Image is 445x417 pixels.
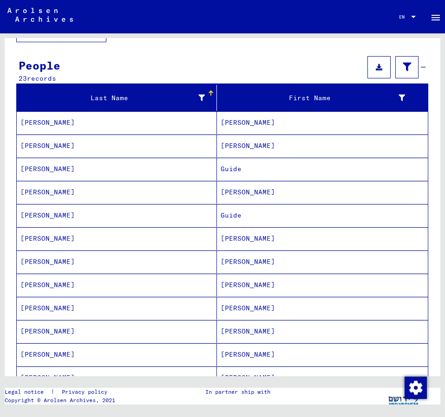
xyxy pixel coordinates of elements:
div: | [5,388,118,396]
mat-icon: Side nav toggle icon [430,12,441,23]
a: Privacy policy [54,388,118,396]
mat-cell: [PERSON_NAME] [17,250,217,273]
p: Copyright © Arolsen Archives, 2021 [5,396,118,404]
img: Change consent [405,377,427,399]
mat-cell: [PERSON_NAME] [217,320,428,343]
mat-cell: [PERSON_NAME] [217,274,428,296]
mat-cell: [PERSON_NAME] [217,250,428,273]
mat-cell: [PERSON_NAME] [217,111,428,134]
div: First Name [221,90,417,105]
mat-cell: [PERSON_NAME] [17,274,217,296]
mat-cell: [PERSON_NAME] [17,297,217,320]
mat-cell: [PERSON_NAME] [17,135,217,157]
mat-cell: [PERSON_NAME] [217,297,428,320]
mat-cell: [PERSON_NAME] [17,320,217,343]
img: Arolsen_neg.svg [7,8,73,22]
img: yv_logo.png [386,388,421,411]
span: EN [399,14,409,19]
div: Last Name [20,90,216,105]
div: First Name [221,93,405,103]
mat-cell: [PERSON_NAME] [217,135,428,157]
span: records [27,74,56,83]
div: Change consent [404,376,426,398]
mat-header-cell: First Name [217,85,428,111]
mat-cell: Guide [217,204,428,227]
mat-cell: [PERSON_NAME] [217,343,428,366]
mat-cell: [PERSON_NAME] [217,366,428,389]
mat-cell: [PERSON_NAME] [17,227,217,250]
div: Last Name [20,93,205,103]
mat-header-cell: Last Name [17,85,217,111]
mat-cell: [PERSON_NAME] [17,111,217,134]
mat-cell: [PERSON_NAME] [17,204,217,227]
mat-cell: [PERSON_NAME] [17,158,217,180]
mat-cell: [PERSON_NAME] [17,343,217,366]
mat-cell: [PERSON_NAME] [17,181,217,204]
mat-cell: [PERSON_NAME] [217,181,428,204]
button: Toggle sidenav [426,7,445,26]
a: Legal notice [5,388,51,396]
div: People [19,57,60,74]
mat-cell: Guide [217,158,428,180]
span: 23 [19,74,27,83]
mat-cell: [PERSON_NAME] [217,227,428,250]
p: In partner ship with [205,388,270,396]
mat-cell: [PERSON_NAME] [17,366,217,389]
